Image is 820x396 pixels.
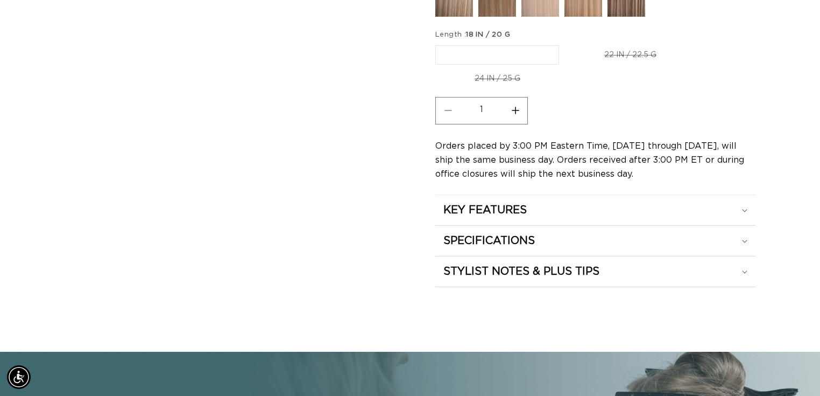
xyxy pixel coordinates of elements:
[435,30,511,40] legend: Length :
[443,265,599,279] h2: STYLIST NOTES & PLUS TIPS
[443,234,535,248] h2: SPECIFICATIONS
[435,256,755,287] summary: STYLIST NOTES & PLUS TIPS
[443,203,527,217] h2: KEY FEATURES
[435,226,755,256] summary: SPECIFICATIONS
[435,142,744,178] span: Orders placed by 3:00 PM Eastern Time, [DATE] through [DATE], will ship the same business day. Or...
[466,31,510,38] span: 18 IN / 20 G
[565,46,696,64] label: 22 IN / 22.5 G
[435,45,559,65] label: 18 IN / 20 G
[7,365,31,389] div: Accessibility Menu
[766,344,820,396] iframe: Chat Widget
[435,195,755,225] summary: KEY FEATURES
[435,70,560,88] label: 24 IN / 25 G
